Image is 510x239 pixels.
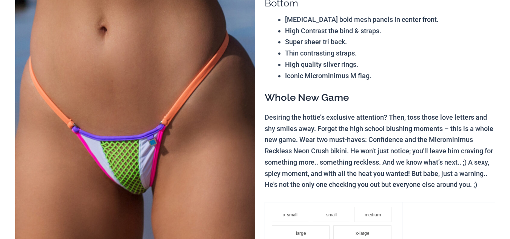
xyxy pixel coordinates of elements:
[313,207,350,222] li: small
[285,70,495,82] li: Iconic Microminimus M flag.
[285,59,495,70] li: High quality silver rings.
[283,212,297,217] span: x-small
[272,207,309,222] li: x-small
[354,207,391,222] li: medium
[265,112,495,190] p: Desiring the hottie’s exclusive attention? Then, toss those love letters and shy smiles away. For...
[296,231,306,236] span: large
[326,212,337,217] span: small
[285,25,495,37] li: High Contrast the bind & straps.
[365,212,381,217] span: medium
[285,14,495,25] li: [MEDICAL_DATA] bold mesh panels in center front.
[356,231,369,236] span: x-large
[285,36,495,48] li: Super sheer tri back.
[265,91,495,104] h3: Whole New Game
[285,48,495,59] li: Thin contrasting straps.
